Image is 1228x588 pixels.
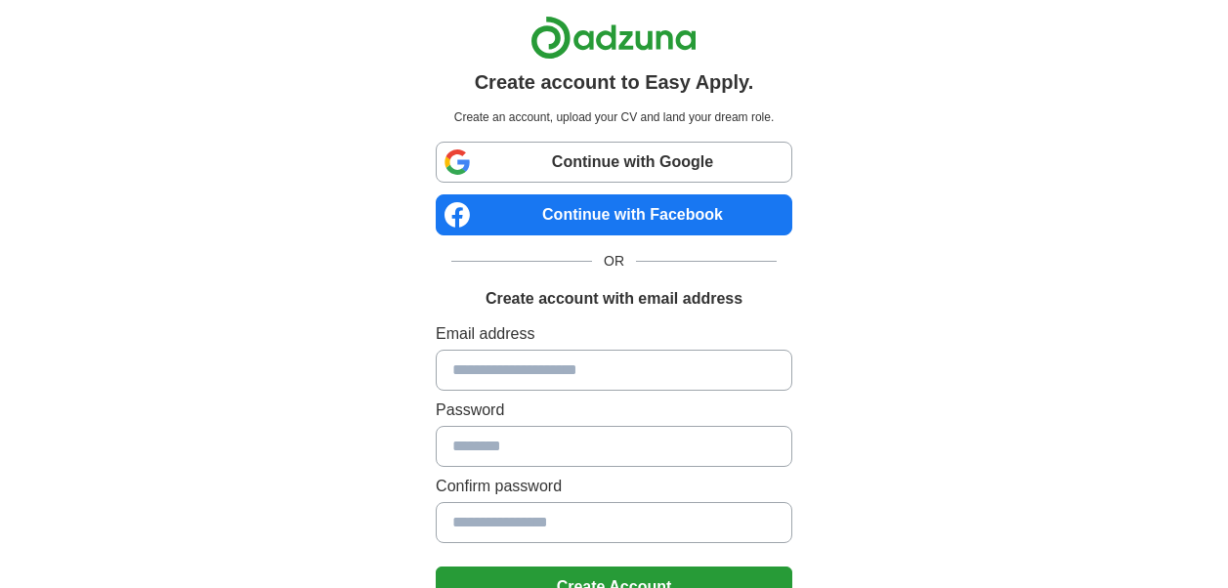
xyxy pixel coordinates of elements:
[436,475,792,498] label: Confirm password
[436,399,792,422] label: Password
[592,251,636,272] span: OR
[530,16,697,60] img: Adzuna logo
[440,108,788,126] p: Create an account, upload your CV and land your dream role.
[475,67,754,97] h1: Create account to Easy Apply.
[436,322,792,346] label: Email address
[486,287,742,311] h1: Create account with email address
[436,194,792,235] a: Continue with Facebook
[436,142,792,183] a: Continue with Google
